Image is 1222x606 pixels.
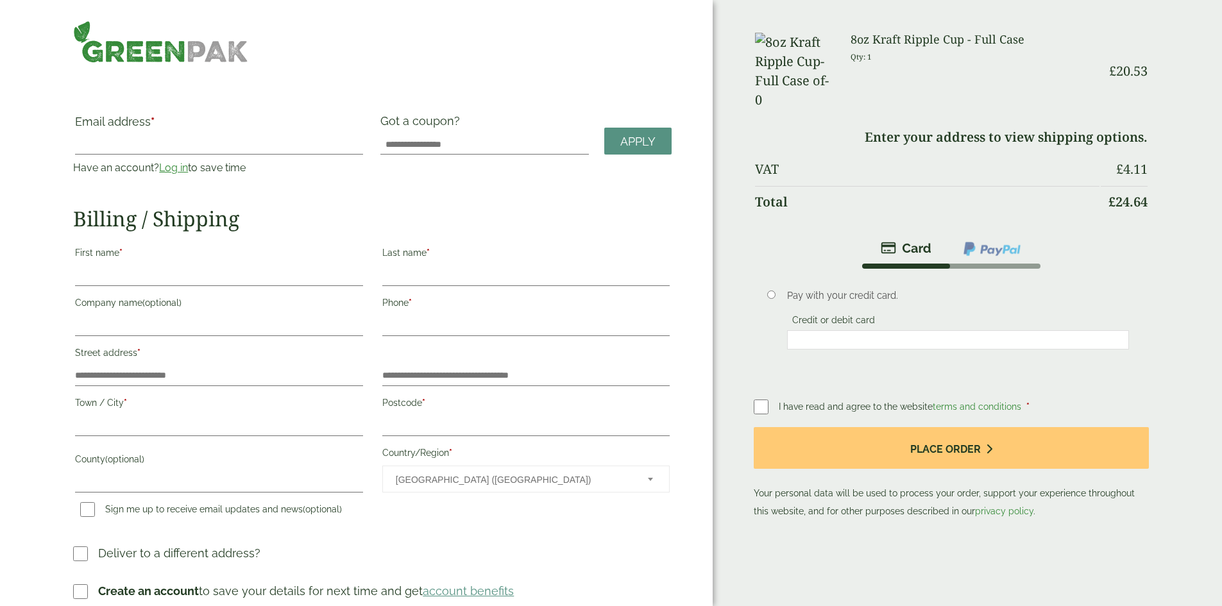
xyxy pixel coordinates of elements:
input: Sign me up to receive email updates and news(optional) [80,502,95,517]
bdi: 20.53 [1109,62,1148,80]
h3: 8oz Kraft Ripple Cup - Full Case [851,33,1099,47]
p: Deliver to a different address? [98,544,260,562]
span: United Kingdom (UK) [396,466,631,493]
label: Credit or debit card [787,315,880,329]
button: Place order [754,427,1148,469]
label: Last name [382,244,670,265]
abbr: required [422,398,425,408]
label: First name [75,244,362,265]
label: Street address [75,344,362,366]
p: Your personal data will be used to process your order, support your experience throughout this we... [754,427,1148,520]
img: GreenPak Supplies [73,21,248,63]
bdi: 24.64 [1108,193,1148,210]
strong: Create an account [98,584,199,598]
abbr: required [1026,401,1030,412]
label: Country/Region [382,444,670,466]
iframe: Secure payment input frame [791,334,1125,346]
a: Log in [159,162,188,174]
th: Total [755,186,1099,217]
span: £ [1109,62,1116,80]
a: account benefits [423,584,514,598]
span: Country/Region [382,466,670,492]
abbr: required [409,298,412,308]
a: terms and conditions [933,401,1021,412]
abbr: required [137,348,140,358]
label: Phone [382,294,670,316]
p: Have an account? to save time [73,160,364,176]
span: Apply [620,135,656,149]
abbr: required [427,248,430,258]
img: 8oz Kraft Ripple Cup-Full Case of-0 [755,33,835,110]
img: ppcp-gateway.png [962,240,1022,257]
p: Pay with your credit card. [787,289,1129,303]
label: Got a coupon? [380,114,465,134]
a: privacy policy [975,506,1033,516]
a: Apply [604,128,672,155]
td: Enter your address to view shipping options. [755,122,1147,153]
span: £ [1116,160,1123,178]
label: Company name [75,294,362,316]
label: Sign me up to receive email updates and news [75,504,347,518]
span: (optional) [142,298,182,308]
th: VAT [755,154,1099,185]
span: £ [1108,193,1116,210]
span: (optional) [303,504,342,514]
bdi: 4.11 [1116,160,1148,178]
img: stripe.png [881,240,931,256]
label: Postcode [382,394,670,416]
abbr: required [449,448,452,458]
label: Email address [75,116,362,134]
abbr: required [124,398,127,408]
span: (optional) [105,454,144,464]
abbr: required [119,248,123,258]
small: Qty: 1 [851,52,872,62]
label: Town / City [75,394,362,416]
span: I have read and agree to the website [779,401,1024,412]
abbr: required [151,115,155,128]
p: to save your details for next time and get [98,582,514,600]
h2: Billing / Shipping [73,206,672,231]
label: County [75,450,362,472]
